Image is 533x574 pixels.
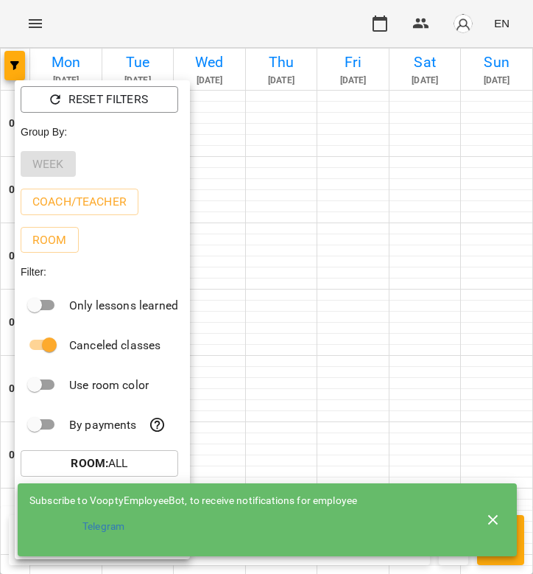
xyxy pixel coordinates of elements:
div: Group By: [15,119,190,145]
p: Room [32,231,67,249]
button: Room [21,227,79,253]
button: Room:All [21,450,178,477]
p: All [71,455,127,472]
p: Use room color [69,377,149,394]
b: Room : [71,456,108,470]
div: Subscribe to VooptyEmployeeBot, to receive notifications for employee [29,494,464,508]
button: Coach/Teacher [21,189,138,215]
p: Reset Filters [68,91,148,108]
p: Only lessons learned [69,297,178,315]
p: Canceled classes [69,337,160,354]
p: By payments [69,416,137,434]
li: Telegram [29,514,464,540]
button: Reset Filters [21,86,178,113]
div: Filter: [15,259,190,285]
p: Coach/Teacher [32,193,127,211]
